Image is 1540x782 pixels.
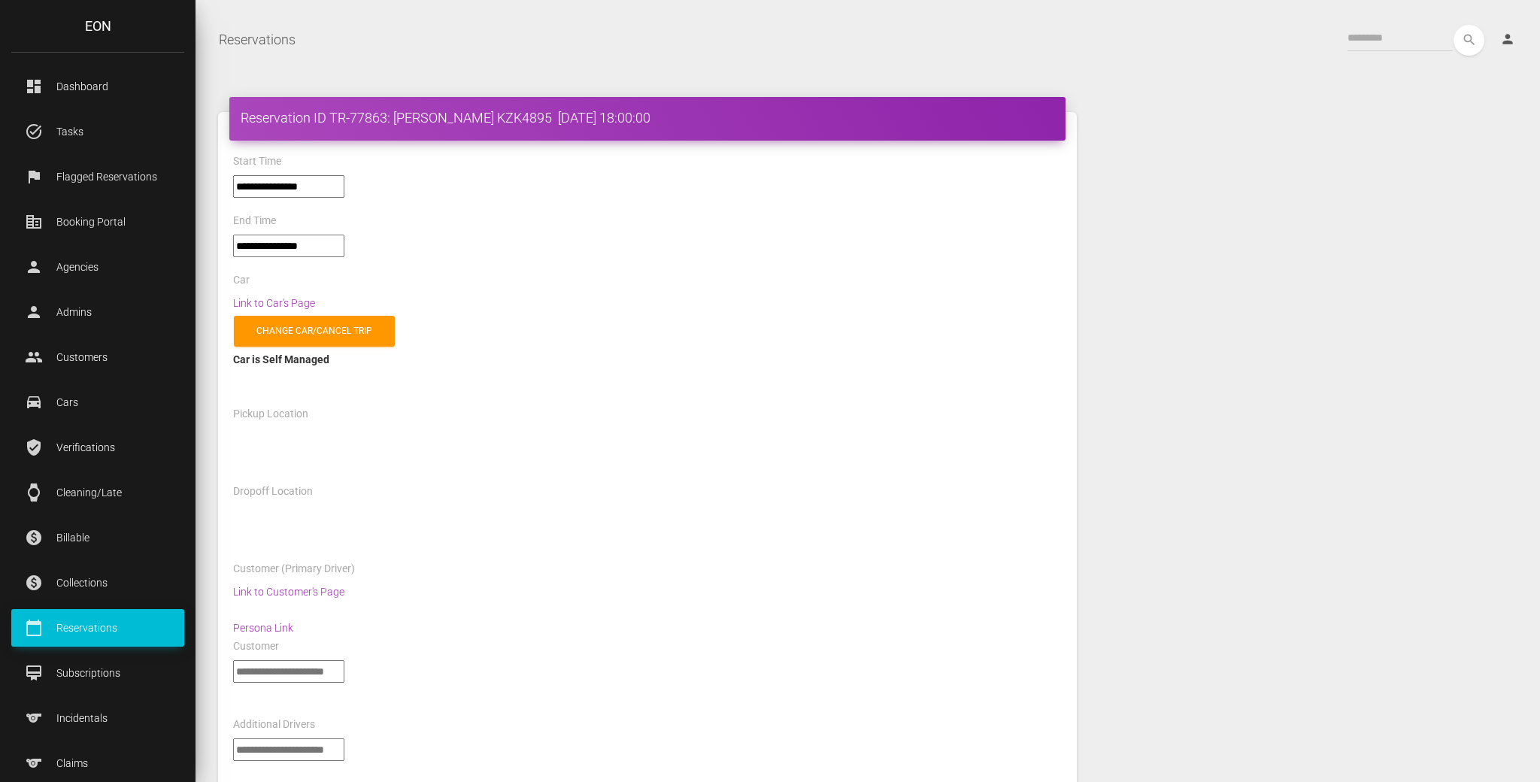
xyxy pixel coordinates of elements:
p: Booking Portal [23,211,173,233]
div: Car is Self Managed [233,350,1062,368]
a: verified_user Verifications [11,429,184,466]
p: Billable [23,526,173,549]
a: dashboard Dashboard [11,68,184,105]
i: person [1500,32,1515,47]
p: Collections [23,571,173,594]
a: Persona Link [233,622,293,634]
a: card_membership Subscriptions [11,654,184,692]
p: Subscriptions [23,662,173,684]
a: Link to Customer's Page [233,586,344,598]
p: Dashboard [23,75,173,98]
label: End Time [233,214,276,229]
a: person [1489,25,1529,55]
a: watch Cleaning/Late [11,474,184,511]
a: people Customers [11,338,184,376]
label: Car [233,273,250,288]
p: Reservations [23,617,173,639]
a: task_alt Tasks [11,113,184,150]
p: Tasks [23,120,173,143]
a: person Agencies [11,248,184,286]
a: sports Incidentals [11,699,184,737]
a: corporate_fare Booking Portal [11,203,184,241]
p: Admins [23,301,173,323]
a: paid Billable [11,519,184,556]
p: Agencies [23,256,173,278]
a: person Admins [11,293,184,331]
label: Pickup Location [233,407,308,422]
a: flag Flagged Reservations [11,158,184,195]
label: Dropoff Location [233,484,313,499]
a: Change car/cancel trip [234,316,395,347]
h4: Reservation ID TR-77863: [PERSON_NAME] KZK4895 [DATE] 18:00:00 [241,108,1054,127]
label: Additional Drivers [233,717,315,732]
button: search [1454,25,1484,56]
p: Customers [23,346,173,368]
label: Customer (Primary Driver) [233,562,355,577]
p: Incidentals [23,707,173,729]
label: Customer [233,639,279,654]
p: Cleaning/Late [23,481,173,504]
p: Cars [23,391,173,414]
a: Link to Car's Page [233,297,315,309]
a: calendar_today Reservations [11,609,184,647]
p: Flagged Reservations [23,165,173,188]
a: sports Claims [11,744,184,782]
p: Claims [23,752,173,774]
p: Verifications [23,436,173,459]
a: paid Collections [11,564,184,602]
a: drive_eta Cars [11,383,184,421]
label: Start Time [233,154,281,169]
a: Reservations [219,21,296,59]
